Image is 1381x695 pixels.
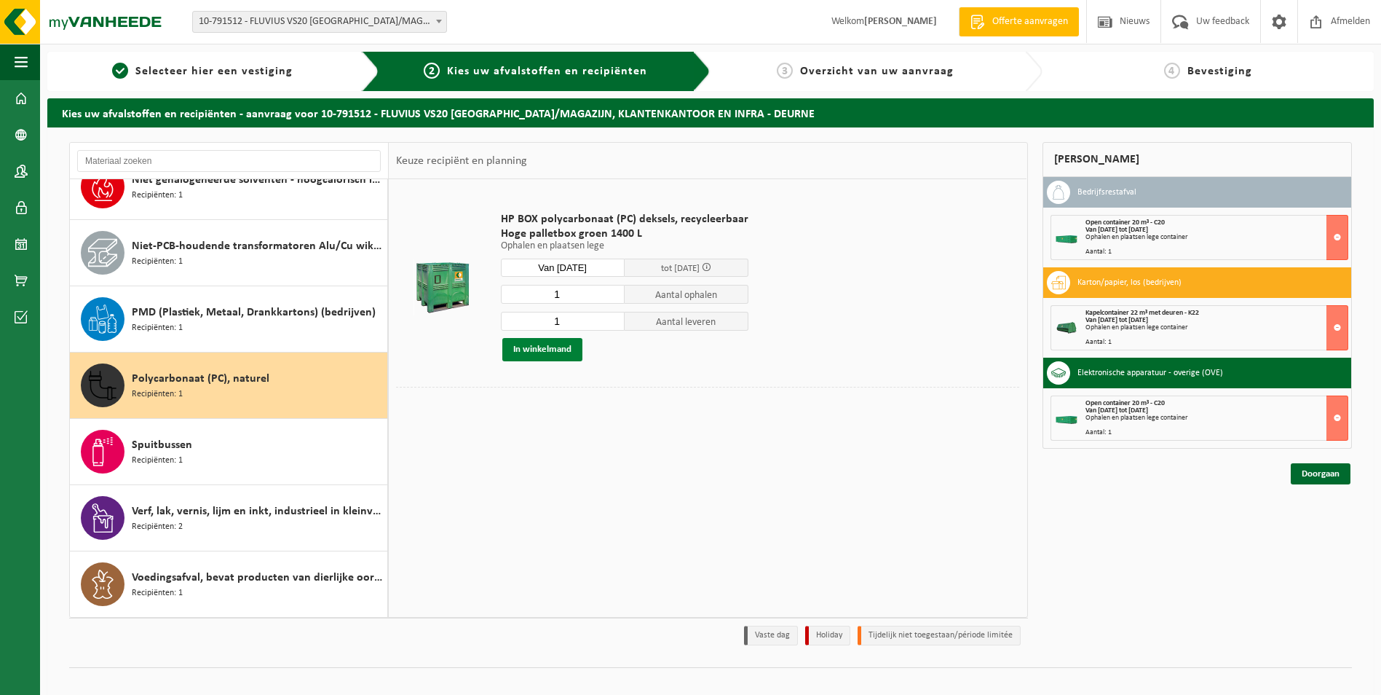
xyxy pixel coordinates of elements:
li: Holiday [805,626,850,645]
span: HP BOX polycarbonaat (PC) deksels, recycleerbaar [501,212,748,227]
span: Niet gehalogeneerde solventen - hoogcalorisch in kleinverpakking [132,171,384,189]
button: PMD (Plastiek, Metaal, Drankkartons) (bedrijven) Recipiënten: 1 [70,286,388,353]
a: Doorgaan [1291,463,1350,484]
button: Spuitbussen Recipiënten: 1 [70,419,388,485]
span: Recipiënten: 1 [132,189,183,203]
button: Voedingsafval, bevat producten van dierlijke oorsprong, onverpakt, categorie 3 Recipiënten: 1 [70,551,388,617]
div: Ophalen en plaatsen lege container [1085,415,1348,422]
span: Niet-PCB-houdende transformatoren Alu/Cu wikkelingen [132,237,384,255]
strong: Van [DATE] tot [DATE] [1085,407,1148,415]
span: Overzicht van uw aanvraag [800,66,954,77]
h3: Bedrijfsrestafval [1077,181,1136,204]
span: Recipiënten: 1 [132,321,183,335]
div: [PERSON_NAME] [1042,142,1353,177]
span: Offerte aanvragen [989,15,1072,29]
button: Niet gehalogeneerde solventen - hoogcalorisch in kleinverpakking Recipiënten: 1 [70,154,388,220]
span: Hoge palletbox groen 1400 L [501,227,748,241]
div: Ophalen en plaatsen lege container [1085,324,1348,331]
span: Aantal leveren [625,312,748,331]
a: 1Selecteer hier een vestiging [55,63,350,80]
div: Keuze recipiënt en planning [389,143,534,179]
span: 10-791512 - FLUVIUS VS20 ANTWERPEN/MAGAZIJN, KLANTENKANTOOR EN INFRA - DEURNE [193,12,446,32]
input: Selecteer datum [501,259,625,277]
li: Tijdelijk niet toegestaan/période limitée [858,626,1021,645]
span: Recipiënten: 2 [132,520,183,534]
div: Aantal: 1 [1085,248,1348,256]
p: Ophalen en plaatsen lege [501,241,748,251]
strong: Van [DATE] tot [DATE] [1085,316,1148,324]
span: Kapelcontainer 22 m³ met deuren - K22 [1085,309,1199,317]
span: 2 [424,63,440,79]
h3: Elektronische apparatuur - overige (OVE) [1077,361,1223,385]
span: Recipiënten: 1 [132,388,183,401]
span: 4 [1164,63,1180,79]
span: 1 [112,63,128,79]
h2: Kies uw afvalstoffen en recipiënten - aanvraag voor 10-791512 - FLUVIUS VS20 [GEOGRAPHIC_DATA]/MA... [47,98,1374,127]
button: Verf, lak, vernis, lijm en inkt, industrieel in kleinverpakking Recipiënten: 2 [70,485,388,551]
span: PMD (Plastiek, Metaal, Drankkartons) (bedrijven) [132,304,376,321]
h3: Karton/papier, los (bedrijven) [1077,271,1182,294]
div: Ophalen en plaatsen lege container [1085,234,1348,241]
a: Offerte aanvragen [959,7,1079,36]
li: Vaste dag [744,626,798,645]
strong: Van [DATE] tot [DATE] [1085,226,1148,234]
span: Polycarbonaat (PC), naturel [132,370,269,388]
span: Selecteer hier een vestiging [135,66,293,77]
span: Voedingsafval, bevat producten van dierlijke oorsprong, onverpakt, categorie 3 [132,569,384,586]
span: Open container 20 m³ - C20 [1085,399,1165,407]
span: Bevestiging [1187,66,1252,77]
div: Aantal: 1 [1085,339,1348,346]
span: Kies uw afvalstoffen en recipiënten [447,66,647,77]
span: Spuitbussen [132,436,192,454]
span: Verf, lak, vernis, lijm en inkt, industrieel in kleinverpakking [132,503,384,520]
input: Materiaal zoeken [77,150,381,172]
button: Niet-PCB-houdende transformatoren Alu/Cu wikkelingen Recipiënten: 1 [70,220,388,286]
div: Aantal: 1 [1085,429,1348,436]
span: tot [DATE] [661,264,700,273]
span: Recipiënten: 1 [132,454,183,468]
span: Recipiënten: 1 [132,255,183,269]
span: Aantal ophalen [625,285,748,304]
span: 10-791512 - FLUVIUS VS20 ANTWERPEN/MAGAZIJN, KLANTENKANTOOR EN INFRA - DEURNE [192,11,447,33]
strong: [PERSON_NAME] [864,16,937,27]
button: Polycarbonaat (PC), naturel Recipiënten: 1 [70,353,388,419]
span: 3 [777,63,793,79]
span: Recipiënten: 1 [132,586,183,600]
button: In winkelmand [502,338,582,361]
span: Open container 20 m³ - C20 [1085,219,1165,227]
